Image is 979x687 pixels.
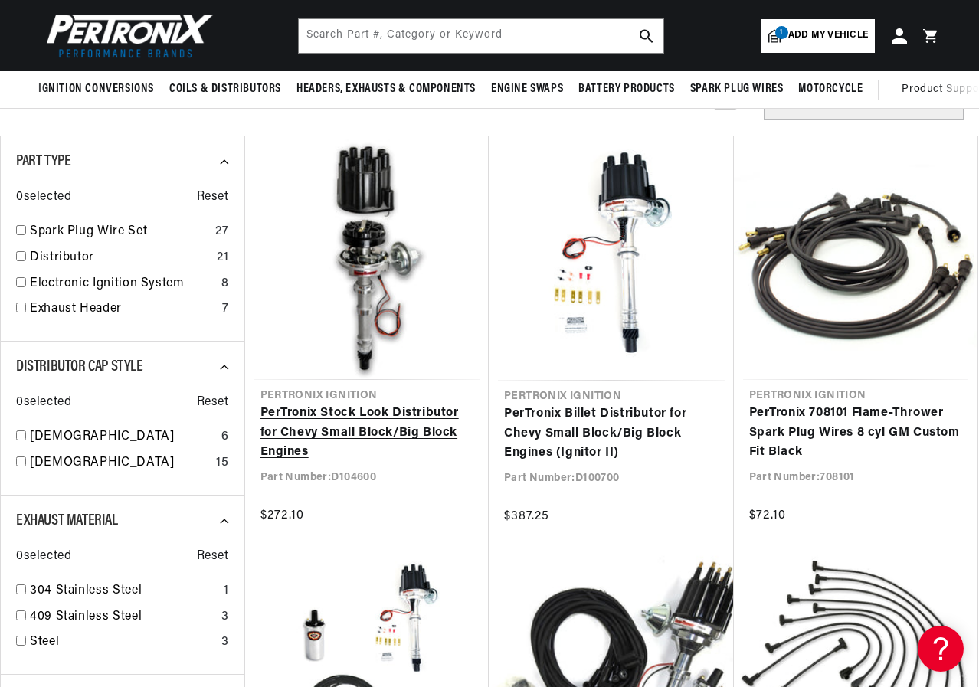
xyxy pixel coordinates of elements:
div: 21 [217,248,228,268]
div: 15 [216,453,228,473]
span: Ignition Conversions [38,81,154,97]
a: PerTronix Stock Look Distributor for Chevy Small Block/Big Block Engines [260,404,474,463]
a: Distributor [30,248,211,268]
span: 0 selected [16,393,71,413]
input: Search Part #, Category or Keyword [299,19,663,53]
span: Add my vehicle [788,28,868,43]
div: 1 [224,581,229,601]
div: 6 [221,427,229,447]
span: Reset [197,547,229,567]
span: 0 selected [16,547,71,567]
span: 1 [775,26,788,39]
div: 3 [221,607,229,627]
summary: Headers, Exhausts & Components [289,71,483,107]
div: 3 [221,633,229,653]
span: Motorcycle [798,81,863,97]
span: Coils & Distributors [169,81,281,97]
span: Reset [197,393,229,413]
div: 7 [222,299,229,319]
summary: Ignition Conversions [38,71,162,107]
a: PerTronix Billet Distributor for Chevy Small Block/Big Block Engines (Ignitor II) [504,404,719,463]
div: 27 [215,222,228,242]
img: Pertronix [38,9,214,62]
span: Distributor Cap Style [16,359,143,375]
span: Reset [197,188,229,208]
button: search button [630,19,663,53]
summary: Coils & Distributors [162,71,289,107]
summary: Motorcycle [791,71,870,107]
a: Electronic Ignition System [30,274,215,294]
a: [DEMOGRAPHIC_DATA] [30,453,210,473]
a: [DEMOGRAPHIC_DATA] [30,427,215,447]
summary: Engine Swaps [483,71,571,107]
span: 0 selected [16,188,71,208]
span: Exhaust Material [16,513,118,528]
span: Battery Products [578,81,675,97]
a: 304 Stainless Steel [30,581,218,601]
a: Exhaust Header [30,299,216,319]
a: 409 Stainless Steel [30,607,215,627]
div: 8 [221,274,229,294]
span: Engine Swaps [491,81,563,97]
span: Part Type [16,154,70,169]
span: Headers, Exhausts & Components [296,81,476,97]
a: 1Add my vehicle [761,19,875,53]
a: Steel [30,633,215,653]
summary: Battery Products [571,71,683,107]
a: Spark Plug Wire Set [30,222,209,242]
a: PerTronix 708101 Flame-Thrower Spark Plug Wires 8 cyl GM Custom Fit Black [749,404,963,463]
summary: Spark Plug Wires [683,71,791,107]
span: Spark Plug Wires [690,81,784,97]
